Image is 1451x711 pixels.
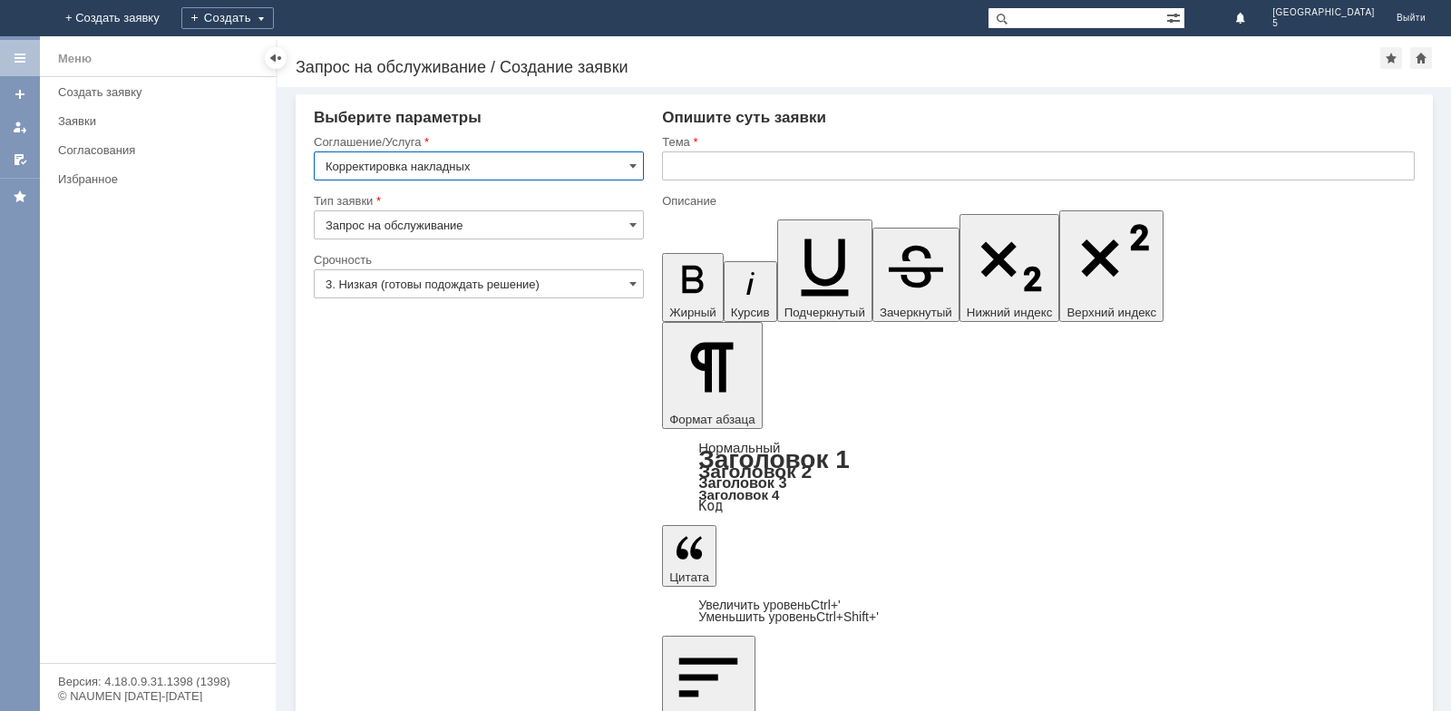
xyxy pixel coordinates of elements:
div: © NAUMEN [DATE]-[DATE] [58,690,258,702]
button: Верхний индекс [1059,210,1164,322]
span: 5 [1272,18,1375,29]
a: Заголовок 1 [698,445,850,473]
a: Заголовок 2 [698,461,812,482]
div: Срочность [314,254,640,266]
a: Создать заявку [51,78,272,106]
button: Зачеркнутый [872,228,959,322]
span: Нижний индекс [967,306,1053,319]
a: Согласования [51,136,272,164]
button: Формат абзаца [662,322,762,429]
button: Курсив [724,261,777,322]
a: Increase [698,598,841,612]
div: Согласования [58,143,265,157]
button: Нижний индекс [959,214,1060,322]
span: Ctrl+Shift+' [816,609,879,624]
div: Заявки [58,114,265,128]
div: Избранное [58,172,245,186]
div: Формат абзаца [662,442,1415,512]
div: Запрос на обслуживание / Создание заявки [296,58,1380,76]
span: Подчеркнутый [784,306,865,319]
span: Выберите параметры [314,109,482,126]
span: Цитата [669,570,709,584]
div: Версия: 4.18.0.9.31.1398 (1398) [58,676,258,687]
a: Заголовок 3 [698,474,786,491]
a: Заявки [51,107,272,135]
a: Создать заявку [5,80,34,109]
span: Жирный [669,306,716,319]
div: Соглашение/Услуга [314,136,640,148]
div: Цитата [662,599,1415,623]
a: Decrease [698,609,879,624]
a: Нормальный [698,440,780,455]
div: Скрыть меню [265,47,287,69]
button: Подчеркнутый [777,219,872,322]
span: Расширенный поиск [1166,8,1184,25]
span: Курсив [731,306,770,319]
a: Заголовок 4 [698,487,779,502]
div: Сделать домашней страницей [1410,47,1432,69]
button: Цитата [662,525,716,587]
div: Меню [58,48,92,70]
div: Добавить в избранное [1380,47,1402,69]
span: Опишите суть заявки [662,109,826,126]
div: Создать заявку [58,85,265,99]
a: Код [698,498,723,514]
span: Формат абзаца [669,413,755,426]
span: Ctrl+' [811,598,841,612]
div: Тема [662,136,1411,148]
div: Тип заявки [314,195,640,207]
span: [GEOGRAPHIC_DATA] [1272,7,1375,18]
a: Мои заявки [5,112,34,141]
a: Мои согласования [5,145,34,174]
span: Зачеркнутый [880,306,952,319]
div: Создать [181,7,274,29]
button: Жирный [662,253,724,322]
div: Описание [662,195,1411,207]
span: Верхний индекс [1066,306,1156,319]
